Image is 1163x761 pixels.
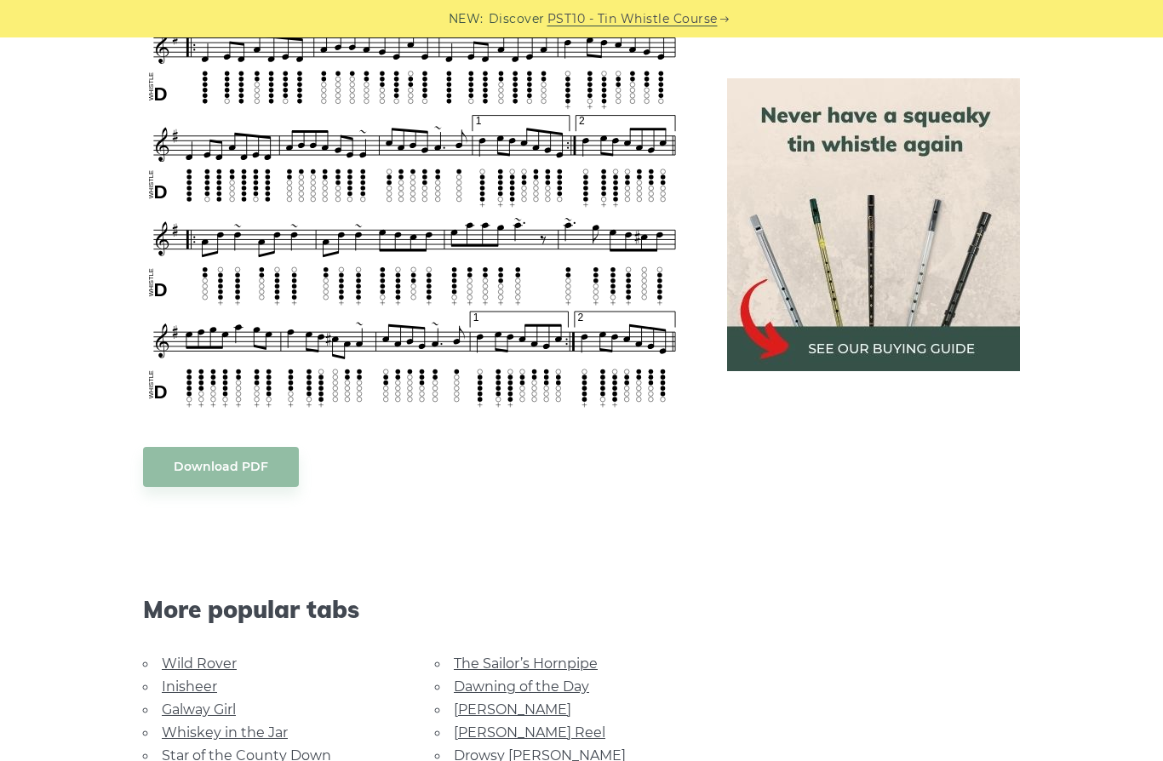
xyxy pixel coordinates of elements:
[449,9,484,29] span: NEW:
[162,655,237,672] a: Wild Rover
[162,724,288,741] a: Whiskey in the Jar
[489,9,545,29] span: Discover
[143,595,686,624] span: More popular tabs
[547,9,718,29] a: PST10 - Tin Whistle Course
[143,447,299,487] a: Download PDF
[727,78,1020,371] img: tin whistle buying guide
[162,678,217,695] a: Inisheer
[454,701,571,718] a: [PERSON_NAME]
[454,724,605,741] a: [PERSON_NAME] Reel
[454,655,598,672] a: The Sailor’s Hornpipe
[454,678,589,695] a: Dawning of the Day
[162,701,236,718] a: Galway Girl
